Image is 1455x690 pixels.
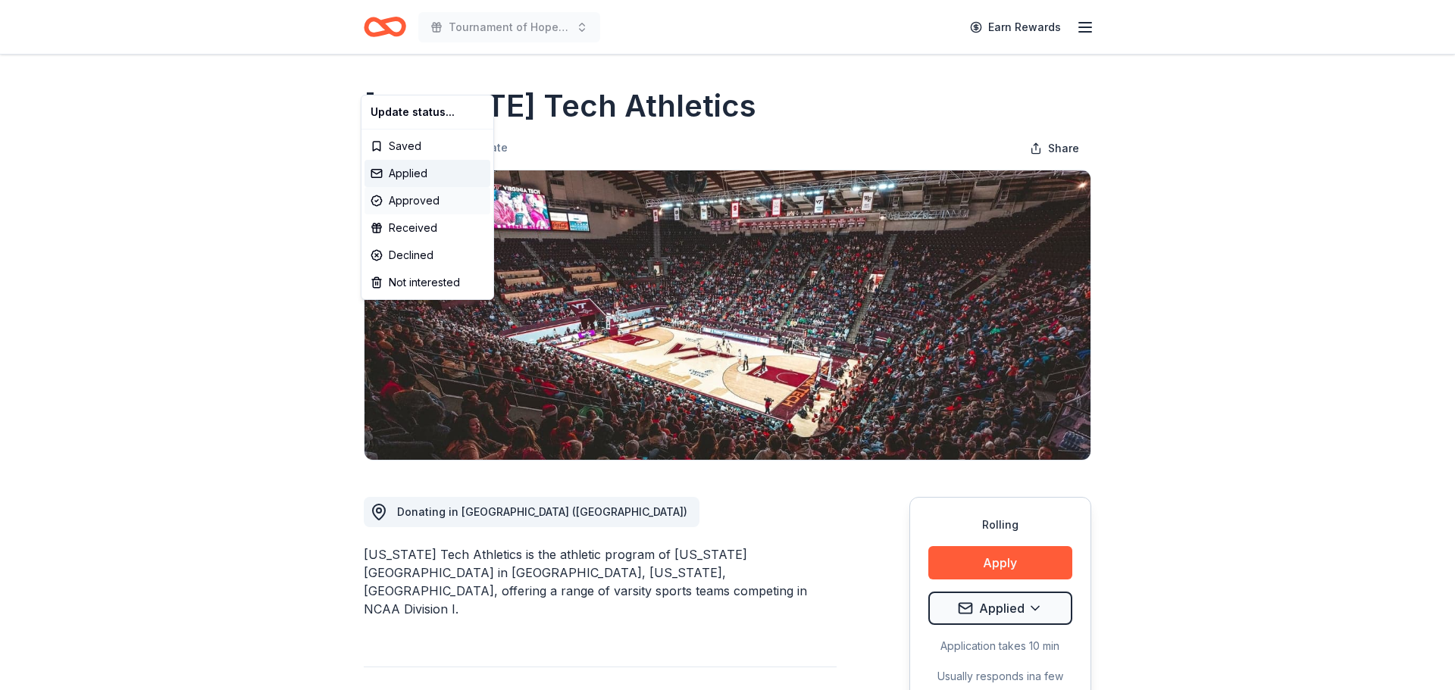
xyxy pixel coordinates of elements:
div: Received [365,214,490,242]
div: Update status... [365,98,490,126]
div: Approved [365,187,490,214]
div: Declined [365,242,490,269]
div: Not interested [365,269,490,296]
span: Tournament of Hope and Classic Golf Tournament [449,18,570,36]
div: Applied [365,160,490,187]
div: Saved [365,133,490,160]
